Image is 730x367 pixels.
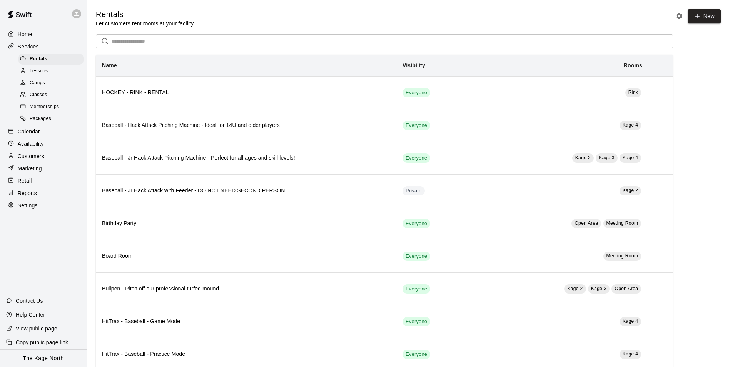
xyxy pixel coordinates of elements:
[102,154,390,162] h6: Baseball - Jr Hack Attack Pitching Machine - Perfect for all ages and skill levels!
[18,54,84,65] div: Rentals
[6,126,80,137] a: Calendar
[18,202,38,209] p: Settings
[403,351,430,358] span: Everyone
[6,163,80,174] a: Marketing
[6,150,80,162] a: Customers
[102,285,390,293] h6: Bullpen - Pitch off our professional turfed mound
[30,91,47,99] span: Classes
[18,113,87,125] a: Packages
[102,121,390,130] h6: Baseball - Hack Attack Pitching Machine - Ideal for 14U and older players
[403,155,430,162] span: Everyone
[18,165,42,172] p: Marketing
[18,30,32,38] p: Home
[403,153,430,163] div: This service is visible to all of your customers
[403,285,430,293] span: Everyone
[102,252,390,260] h6: Board Room
[403,219,430,228] div: This service is visible to all of your customers
[102,350,390,359] h6: HitTrax - Baseball - Practice Mode
[599,155,614,160] span: Kage 3
[623,351,638,357] span: Kage 4
[102,62,117,68] b: Name
[18,77,87,89] a: Camps
[30,55,47,63] span: Rentals
[18,53,87,65] a: Rentals
[18,102,84,112] div: Memberships
[575,220,598,226] span: Open Area
[30,115,51,123] span: Packages
[615,286,638,291] span: Open Area
[23,354,64,362] p: The Kage North
[403,186,425,195] div: This service is hidden, and can only be accessed via a direct link
[6,28,80,40] a: Home
[403,220,430,227] span: Everyone
[403,62,425,68] b: Visibility
[403,317,430,326] div: This service is visible to all of your customers
[403,284,430,294] div: This service is visible to all of your customers
[623,319,638,324] span: Kage 4
[16,339,68,346] p: Copy public page link
[18,177,32,185] p: Retail
[18,65,87,77] a: Lessons
[102,219,390,228] h6: Birthday Party
[18,66,84,77] div: Lessons
[18,140,44,148] p: Availability
[30,79,45,87] span: Camps
[16,297,43,305] p: Contact Us
[18,113,84,124] div: Packages
[18,152,44,160] p: Customers
[18,90,84,100] div: Classes
[18,43,39,50] p: Services
[6,138,80,150] a: Availability
[628,90,638,95] span: Rink
[16,325,57,332] p: View public page
[606,253,638,259] span: Meeting Room
[623,188,638,193] span: Kage 2
[567,286,583,291] span: Kage 2
[96,9,195,20] h5: Rentals
[403,121,430,130] div: This service is visible to all of your customers
[403,89,430,97] span: Everyone
[624,62,642,68] b: Rooms
[102,88,390,97] h6: HOCKEY - RINK - RENTAL
[6,175,80,187] a: Retail
[18,128,40,135] p: Calendar
[606,220,638,226] span: Meeting Room
[30,67,48,75] span: Lessons
[102,187,390,195] h6: Baseball - Jr Hack Attack with Feeder - DO NOT NEED SECOND PERSON
[403,318,430,325] span: Everyone
[18,101,87,113] a: Memberships
[403,187,425,195] span: Private
[575,155,591,160] span: Kage 2
[6,41,80,52] a: Services
[623,155,638,160] span: Kage 4
[18,89,87,101] a: Classes
[403,253,430,260] span: Everyone
[623,122,638,128] span: Kage 4
[591,286,606,291] span: Kage 3
[16,311,45,319] p: Help Center
[30,103,59,111] span: Memberships
[18,78,84,88] div: Camps
[6,187,80,199] a: Reports
[96,20,195,27] p: Let customers rent rooms at your facility.
[688,9,721,23] a: New
[102,317,390,326] h6: HitTrax - Baseball - Game Mode
[673,10,685,22] button: Rental settings
[403,252,430,261] div: This service is visible to all of your customers
[403,88,430,97] div: This service is visible to all of your customers
[18,189,37,197] p: Reports
[6,200,80,211] a: Settings
[403,122,430,129] span: Everyone
[403,350,430,359] div: This service is visible to all of your customers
